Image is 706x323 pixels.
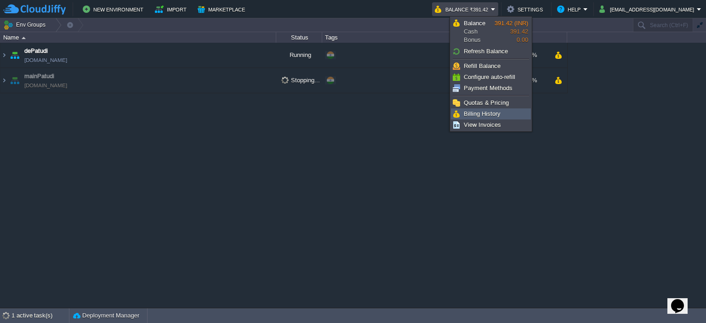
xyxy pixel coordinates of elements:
[24,56,67,65] span: [DOMAIN_NAME]
[464,121,501,128] span: View Invoices
[451,46,530,57] a: Refresh Balance
[464,85,512,91] span: Payment Methods
[8,43,21,68] img: AMDAwAAAACH5BAEAAAAALAAAAAABAAEAAAICRAEAOw==
[451,120,530,130] a: View Invoices
[495,20,528,27] span: 391.42 (INR)
[507,4,546,15] button: Settings
[0,68,8,93] img: AMDAwAAAACH5BAEAAAAALAAAAAABAAEAAAICRAEAOw==
[83,4,146,15] button: New Environment
[3,4,66,15] img: CloudJiffy
[8,68,21,93] img: AMDAwAAAACH5BAEAAAAALAAAAAABAAEAAAICRAEAOw==
[464,62,501,69] span: Refill Balance
[24,72,54,81] a: mainPatudi
[451,109,530,119] a: Billing History
[24,81,67,90] span: [DOMAIN_NAME]
[557,4,583,15] button: Help
[464,19,495,44] span: Cash Bonus
[281,77,320,84] span: Stopping...
[451,98,530,108] a: Quotas & Pricing
[277,32,322,43] div: Status
[323,32,469,43] div: Tags
[464,48,508,55] span: Refresh Balance
[451,18,530,45] a: BalanceCashBonus391.42 (INR)391.420.00
[198,4,248,15] button: Marketplace
[599,4,697,15] button: [EMAIL_ADDRESS][DOMAIN_NAME]
[464,20,485,27] span: Balance
[0,43,8,68] img: AMDAwAAAACH5BAEAAAAALAAAAAABAAEAAAICRAEAOw==
[24,46,48,56] a: dePatudi
[22,37,26,39] img: AMDAwAAAACH5BAEAAAAALAAAAAABAAEAAAICRAEAOw==
[495,20,528,43] span: 391.42 0.00
[464,74,515,80] span: Configure auto-refill
[451,72,530,82] a: Configure auto-refill
[451,83,530,93] a: Payment Methods
[155,4,189,15] button: Import
[464,99,509,106] span: Quotas & Pricing
[3,18,49,31] button: Env Groups
[451,61,530,71] a: Refill Balance
[667,286,697,314] iframe: chat widget
[1,32,276,43] div: Name
[11,308,69,323] div: 1 active task(s)
[435,4,491,15] button: Balance ₹391.42
[276,43,322,68] div: Running
[464,110,501,117] span: Billing History
[73,311,139,320] button: Deployment Manager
